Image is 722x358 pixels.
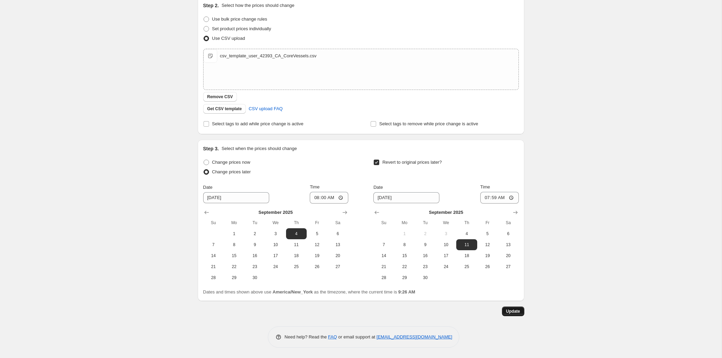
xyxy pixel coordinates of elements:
button: Remove CSV [203,92,237,102]
span: 9 [247,242,262,247]
button: Monday September 22 2025 [394,261,415,272]
span: Date [373,185,383,190]
button: Show next month, October 2025 [340,208,350,217]
button: Friday September 12 2025 [477,239,498,250]
th: Tuesday [415,217,436,228]
th: Tuesday [244,217,265,228]
button: Get CSV template [203,104,246,114]
span: or email support at [337,334,376,339]
span: 18 [289,253,304,258]
button: Tuesday September 2 2025 [415,228,436,239]
input: 8/28/2025 [203,192,269,203]
span: 2 [247,231,262,236]
button: Tuesday September 30 2025 [244,272,265,283]
button: Saturday September 27 2025 [327,261,348,272]
button: Thursday September 4 2025 [286,228,307,239]
button: Friday September 19 2025 [307,250,327,261]
th: Monday [394,217,415,228]
span: 26 [309,264,325,269]
span: 27 [330,264,345,269]
button: Tuesday September 30 2025 [415,272,436,283]
span: 1 [397,231,412,236]
span: Time [480,184,490,189]
span: Su [206,220,221,226]
span: Sa [501,220,516,226]
span: 5 [480,231,495,236]
button: Tuesday September 16 2025 [244,250,265,261]
button: Thursday September 4 2025 [456,228,477,239]
span: 13 [330,242,345,247]
button: Show previous month, August 2025 [202,208,211,217]
span: Fr [309,220,325,226]
span: 30 [418,275,433,280]
span: Mo [227,220,242,226]
span: Change prices now [212,160,250,165]
button: Friday September 26 2025 [307,261,327,272]
input: 8/28/2025 [373,192,439,203]
span: 28 [206,275,221,280]
span: 24 [438,264,453,269]
span: Get CSV template [207,106,242,112]
span: Sa [330,220,345,226]
input: 12:00 [310,192,348,204]
span: 23 [418,264,433,269]
th: Saturday [498,217,518,228]
button: Monday September 29 2025 [394,272,415,283]
span: 3 [438,231,453,236]
th: Friday [307,217,327,228]
button: Sunday September 21 2025 [203,261,224,272]
th: Sunday [203,217,224,228]
a: FAQ [328,334,337,339]
span: 9 [418,242,433,247]
span: 30 [247,275,262,280]
span: 20 [501,253,516,258]
p: Select when the prices should change [221,145,297,152]
span: 8 [227,242,242,247]
button: Friday September 5 2025 [307,228,327,239]
button: Saturday September 13 2025 [498,239,518,250]
span: 22 [397,264,412,269]
button: Thursday September 25 2025 [456,261,477,272]
span: 17 [268,253,283,258]
th: Monday [224,217,244,228]
button: Monday September 8 2025 [224,239,244,250]
span: Tu [247,220,262,226]
button: Wednesday September 24 2025 [436,261,456,272]
span: 15 [397,253,412,258]
h2: Step 3. [203,145,219,152]
button: Tuesday September 9 2025 [415,239,436,250]
span: We [438,220,453,226]
button: Thursday September 18 2025 [456,250,477,261]
span: 25 [459,264,474,269]
button: Monday September 8 2025 [394,239,415,250]
span: 22 [227,264,242,269]
span: 7 [376,242,391,247]
button: Sunday September 21 2025 [373,261,394,272]
span: 1 [227,231,242,236]
span: 26 [480,264,495,269]
button: Sunday September 28 2025 [203,272,224,283]
span: Need help? Read the [285,334,328,339]
span: 24 [268,264,283,269]
button: Monday September 22 2025 [224,261,244,272]
a: [EMAIL_ADDRESS][DOMAIN_NAME] [376,334,452,339]
span: 14 [376,253,391,258]
button: Wednesday September 17 2025 [265,250,286,261]
button: Thursday September 11 2025 [286,239,307,250]
span: 6 [330,231,345,236]
span: 10 [268,242,283,247]
span: 20 [330,253,345,258]
span: 28 [376,275,391,280]
span: 14 [206,253,221,258]
b: America/New_York [273,289,313,295]
span: 29 [227,275,242,280]
button: Saturday September 13 2025 [327,239,348,250]
div: csv_template_user_42393_CA_CoreVessels.csv [220,53,317,59]
span: Date [203,185,212,190]
button: Thursday September 11 2025 [456,239,477,250]
span: Tu [418,220,433,226]
button: Show previous month, August 2025 [372,208,382,217]
button: Saturday September 20 2025 [327,250,348,261]
span: 23 [247,264,262,269]
button: Monday September 1 2025 [394,228,415,239]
